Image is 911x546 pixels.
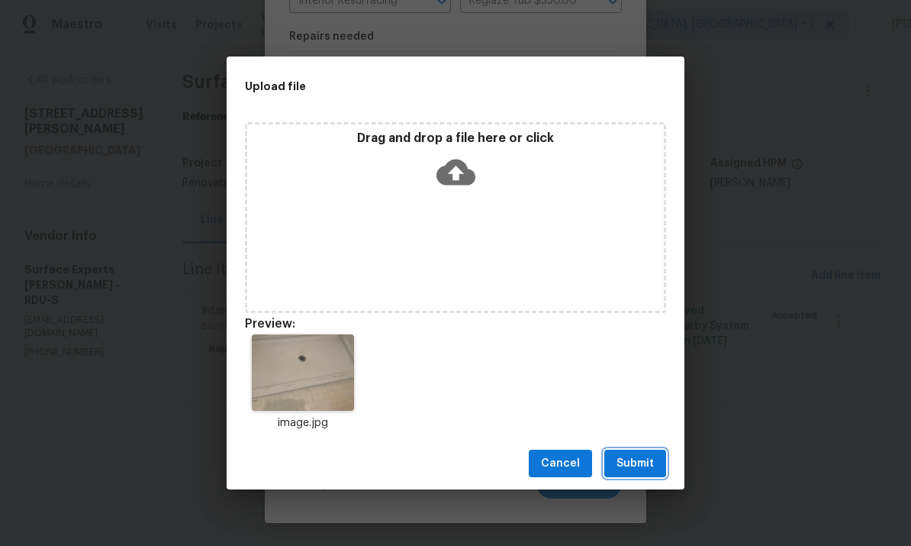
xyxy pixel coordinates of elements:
[252,334,353,411] img: Z
[529,450,592,478] button: Cancel
[245,78,597,95] h2: Upload file
[541,454,580,473] span: Cancel
[604,450,666,478] button: Submit
[245,415,361,431] p: image.jpg
[616,454,654,473] span: Submit
[247,131,664,147] p: Drag and drop a file here or click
